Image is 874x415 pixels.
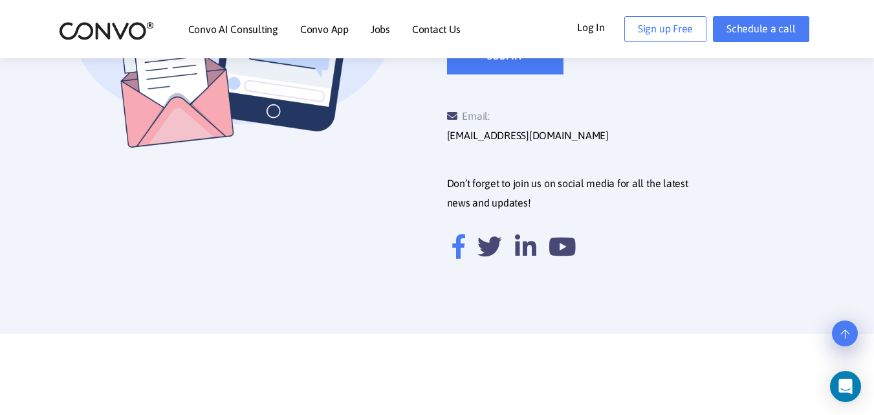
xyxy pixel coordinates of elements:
[371,24,390,34] a: Jobs
[59,21,154,41] img: logo_2.png
[412,24,461,34] a: Contact Us
[624,16,706,42] a: Sign up Free
[447,126,609,146] a: [EMAIL_ADDRESS][DOMAIN_NAME]
[300,24,349,34] a: Convo App
[447,174,816,213] p: Don’t forget to join us on social media for all the latest news and updates!
[188,24,278,34] a: Convo AI Consulting
[713,16,809,42] a: Schedule a call
[830,371,861,402] div: Open Intercom Messenger
[447,110,490,122] span: Email:
[577,16,624,37] a: Log In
